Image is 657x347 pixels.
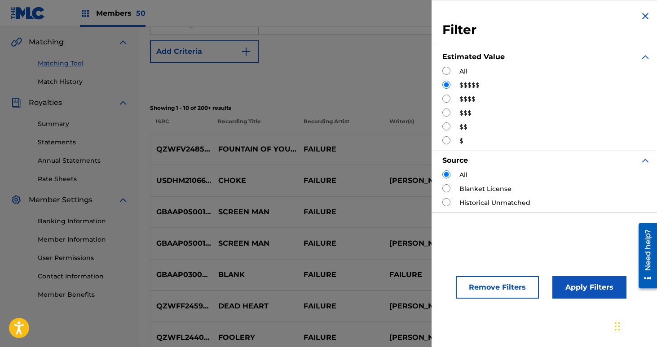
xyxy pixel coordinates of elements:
[298,144,383,155] p: FAILURE
[632,220,657,292] iframe: Resource Center
[640,52,651,62] img: expand
[241,46,251,57] img: 9d2ae6d4665cec9f34b9.svg
[150,40,259,63] button: Add Criteria
[38,138,128,147] a: Statements
[38,174,128,184] a: Rate Sheets
[136,9,146,17] span: 50
[640,155,651,166] img: expand
[38,77,128,87] a: Match History
[298,238,383,249] p: FAILURE
[38,253,128,263] a: User Permissions
[118,37,128,48] img: expand
[383,332,468,343] p: [PERSON_NAME] MAXIMUS
[552,276,626,299] button: Apply Filters
[150,144,212,155] p: QZWFV2485516
[11,195,22,205] img: Member Settings
[29,97,62,108] span: Royalties
[298,332,383,343] p: FAILURE
[459,67,467,76] label: All
[459,108,472,118] label: $$$
[212,144,297,155] p: FOUNTAIN OF YOUTH (FEAT. BLEEDINGCOMPUTER)
[615,313,620,340] div: Drag
[38,290,128,299] a: Member Benefits
[11,97,22,108] img: Royalties
[150,104,646,112] p: Showing 1 - 10 of 200+ results
[38,156,128,165] a: Annual Statements
[459,184,511,194] label: Blanket License
[459,95,476,104] label: $$$$
[96,8,146,18] span: Members
[459,136,463,146] label: $
[612,304,657,347] iframe: Chat Widget
[150,175,212,186] p: USDHM2106648
[38,119,128,129] a: Summary
[640,11,651,22] img: close
[383,269,468,280] p: FAILURE
[297,117,383,134] p: Recording Artist
[383,238,468,249] p: [PERSON_NAME]
[150,269,212,280] p: GBAAP0300051
[29,195,93,205] span: Member Settings
[298,175,383,186] p: FAILURE
[11,37,22,48] img: Matching
[383,175,468,186] p: [PERSON_NAME]
[459,170,467,180] label: All
[442,52,505,61] strong: Estimated Value
[212,238,297,249] p: SCREEN MAN
[212,332,297,343] p: FOOLERY
[150,301,212,312] p: QZWFF2459273
[150,238,212,249] p: GBAAP0500191
[459,81,480,90] label: $$$$$
[212,175,297,186] p: CHOKE
[150,207,212,217] p: GBAAP0500191
[38,272,128,281] a: Contact Information
[456,276,539,299] button: Remove Filters
[212,207,297,217] p: SCREEN MAN
[298,269,383,280] p: FAILURE
[298,301,383,312] p: FAILURE
[38,59,128,68] a: Matching Tool
[212,269,297,280] p: BLANK
[442,156,468,165] strong: Source
[383,301,468,312] p: [PERSON_NAME] BIANCOACHILLE [PERSON_NAME]
[150,332,212,343] p: QZWFL2440446
[29,37,64,48] span: Matching
[118,195,128,205] img: expand
[38,217,128,226] a: Banking Information
[11,7,45,20] img: MLC Logo
[442,22,651,38] h3: Filter
[150,117,212,134] p: ISRC
[459,198,530,208] label: Historical Unmatched
[459,122,467,132] label: $$
[38,235,128,244] a: Member Information
[383,117,469,134] p: Writer(s)
[212,301,297,312] p: DEAD HEART
[212,117,298,134] p: Recording Title
[298,207,383,217] p: FAILURE
[80,8,91,19] img: Top Rightsholders
[118,97,128,108] img: expand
